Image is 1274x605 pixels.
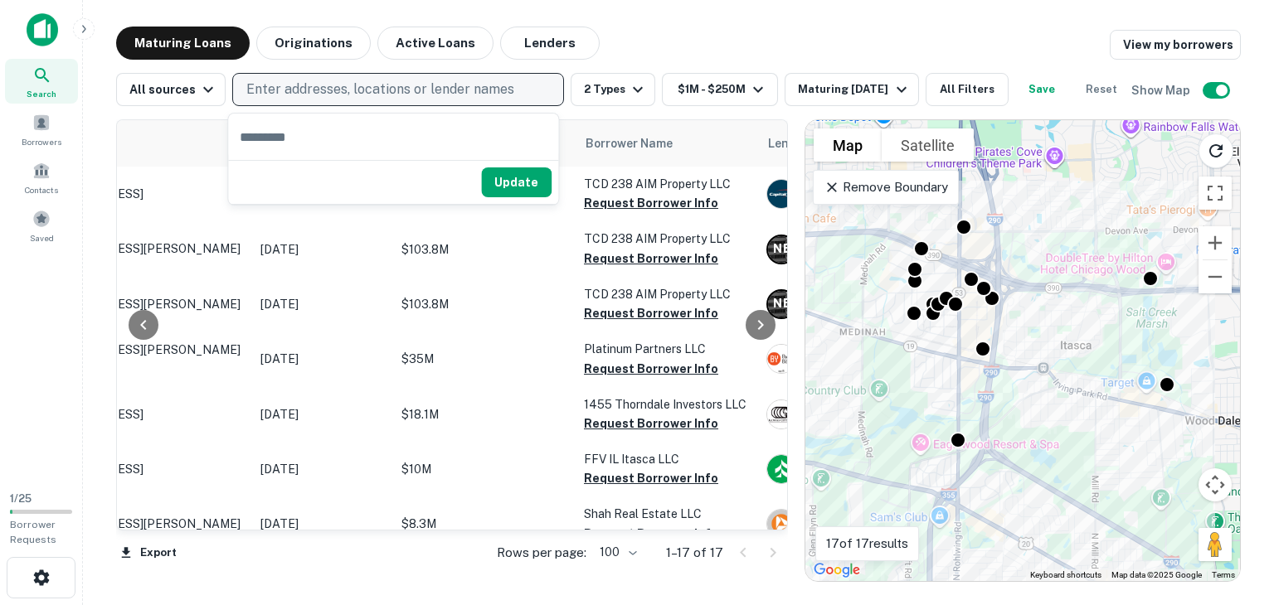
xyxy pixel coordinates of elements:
span: Search [27,87,56,100]
button: Maturing Loans [116,27,250,60]
button: Keyboard shortcuts [1030,569,1101,581]
button: All sources [116,73,226,106]
p: Platinum Partners LLC [584,340,750,358]
span: Map data ©2025 Google [1111,570,1202,579]
p: Remove Boundary [824,177,947,197]
button: Show street map [814,128,882,162]
a: View my borrowers [1110,30,1241,60]
button: Zoom out [1199,260,1232,293]
button: All Filters [926,73,1009,106]
p: Enter addresses, locations or lender names [246,80,514,99]
span: 1 / 25 [10,492,32,505]
button: Export [116,540,181,565]
a: Terms (opens in new tab) [1212,570,1235,579]
button: Request Borrower Info [584,193,718,213]
p: [DATE] [260,515,385,533]
p: FFV IL Itasca LLC [584,450,750,468]
span: Borrowers [22,135,61,148]
h6: Show Map [1131,81,1193,99]
div: Maturing [DATE] [798,80,911,99]
p: $18.1M [401,405,567,423]
th: Borrower Name [576,120,758,167]
button: Originations [256,27,371,60]
button: 2 Types [571,73,655,106]
button: Toggle fullscreen view [1199,177,1232,210]
a: Contacts [5,155,78,200]
div: 0 0 [805,120,1240,581]
p: $10M [401,460,567,478]
button: Active Loans [377,27,494,60]
button: $1M - $250M [662,73,778,106]
p: TCD 238 AIM Property LLC [584,285,750,303]
p: TCD 238 AIM Property LLC [584,175,750,193]
img: Google [810,559,864,581]
button: Maturing [DATE] [785,73,918,106]
img: picture [767,180,795,208]
button: Request Borrower Info [584,524,718,544]
p: [DATE] [260,405,385,423]
button: Update [481,167,552,197]
span: Contacts [25,183,58,196]
span: Saved [30,231,54,244]
p: Rows per page: [497,543,586,563]
iframe: Chat Widget [1191,472,1274,552]
img: picture [767,510,795,538]
p: TCD 238 AIM Property LLC [584,230,750,248]
div: All sources [129,80,218,99]
div: 100 [593,540,639,564]
span: Borrower Requests [10,519,56,545]
p: Shah Real Estate LLC [584,505,750,523]
img: picture [767,400,795,428]
button: Lenders [500,27,600,60]
button: Zoom in [1199,226,1232,259]
p: 17 of 17 results [826,534,908,554]
button: Save your search to get updates of matches that match your search criteria. [1015,73,1068,106]
button: Show satellite imagery [882,128,974,162]
button: Request Borrower Info [584,468,718,488]
p: [DATE] [260,460,385,478]
p: 1–17 of 17 [666,543,723,563]
a: Saved [5,203,78,248]
p: $8.3M [401,515,567,533]
p: N B [773,295,790,312]
p: $35M [401,350,567,368]
p: N B [773,240,790,258]
a: Search [5,59,78,104]
img: picture [767,455,795,483]
button: Request Borrower Info [584,359,718,379]
button: Enter addresses, locations or lender names [232,73,564,106]
p: [DATE] [260,240,385,259]
p: $103.8M [401,295,567,313]
p: $103.8M [401,240,567,259]
button: Request Borrower Info [584,303,718,323]
p: [DATE] [260,350,385,368]
button: Request Borrower Info [584,414,718,433]
span: Borrower Name [586,133,673,153]
a: Borrowers [5,107,78,152]
button: Reload search area [1199,133,1233,168]
img: picture [767,345,795,373]
p: [DATE] [260,295,385,313]
button: Map camera controls [1199,468,1232,501]
button: Reset [1075,73,1128,106]
button: Request Borrower Info [584,249,718,269]
p: 1455 Thorndale Investors LLC [584,395,750,414]
img: capitalize-icon.png [27,13,58,46]
a: Open this area in Google Maps (opens a new window) [810,559,864,581]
